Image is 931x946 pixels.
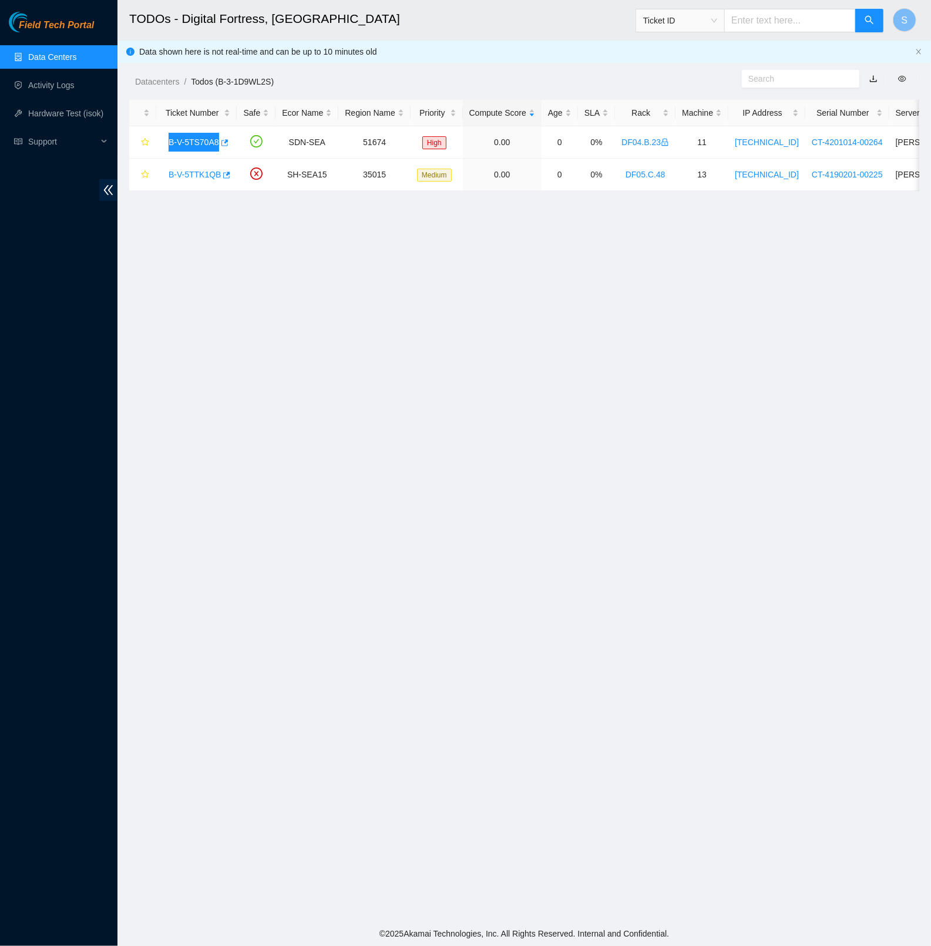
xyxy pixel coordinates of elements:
[898,75,906,83] span: eye
[735,137,799,147] a: [TECHNICAL_ID]
[250,167,263,180] span: close-circle
[542,159,578,191] td: 0
[141,170,149,180] span: star
[578,126,615,159] td: 0%
[136,133,150,152] button: star
[463,159,542,191] td: 0.00
[643,12,717,29] span: Ticket ID
[338,159,411,191] td: 35015
[865,15,874,26] span: search
[338,126,411,159] td: 51674
[578,159,615,191] td: 0%
[99,179,117,201] span: double-left
[135,77,179,86] a: Datacenters
[724,9,856,32] input: Enter text here...
[169,137,219,147] a: B-V-5TS70A8
[184,77,186,86] span: /
[9,12,59,32] img: Akamai Technologies
[28,52,76,62] a: Data Centers
[136,165,150,184] button: star
[19,20,94,31] span: Field Tech Portal
[675,126,728,159] td: 11
[275,159,338,191] td: SH-SEA15
[812,170,883,179] a: CT-4190201-00225
[915,48,922,56] button: close
[141,138,149,147] span: star
[463,126,542,159] td: 0.00
[422,136,446,149] span: High
[9,21,94,36] a: Akamai TechnologiesField Tech Portal
[812,137,883,147] a: CT-4201014-00264
[117,921,931,946] footer: © 2025 Akamai Technologies, Inc. All Rights Reserved. Internal and Confidential.
[191,77,274,86] a: Todos (B-3-1D9WL2S)
[275,126,338,159] td: SDN-SEA
[748,72,843,85] input: Search
[28,80,75,90] a: Activity Logs
[169,170,221,179] a: B-V-5TTK1QB
[417,169,452,182] span: Medium
[869,74,878,83] a: download
[626,170,666,179] a: DF05.C.48
[915,48,922,55] span: close
[735,170,799,179] a: [TECHNICAL_ID]
[621,137,669,147] a: DF04.B.23lock
[28,109,103,118] a: Hardware Test (isok)
[861,69,886,88] button: download
[675,159,728,191] td: 13
[902,13,908,28] span: S
[661,138,669,146] span: lock
[14,137,22,146] span: read
[542,126,578,159] td: 0
[855,9,883,32] button: search
[893,8,916,32] button: S
[28,130,98,153] span: Support
[250,135,263,147] span: check-circle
